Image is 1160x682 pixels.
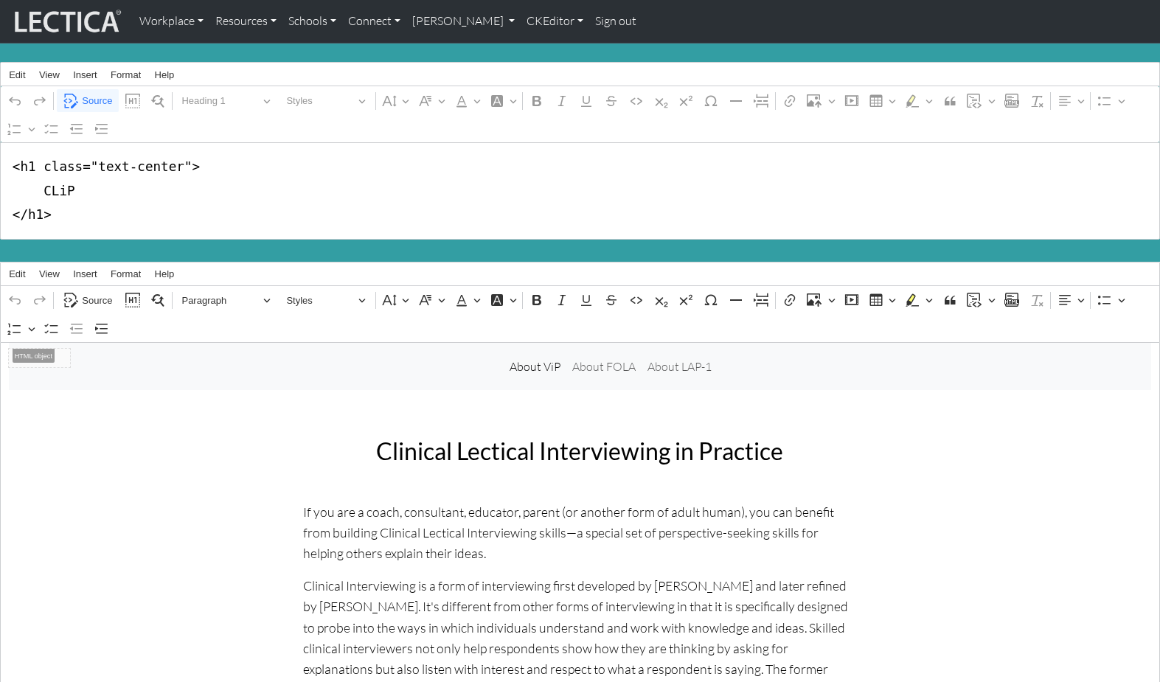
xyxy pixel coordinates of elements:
a: About FOLA [566,352,642,382]
span: Edit [9,70,25,80]
span: Insert [73,70,97,80]
a: About LAP-1 [642,352,718,382]
p: If you are a coach, consultant, educator, parent (or another form of adult human), you can benefi... [303,501,857,563]
div: Editor toolbar [1,286,1159,342]
a: Workplace [133,6,209,37]
span: Edit [9,269,25,279]
a: CKEditor [521,6,589,37]
button: Source [57,89,119,112]
span: Format [111,269,141,279]
span: Paragraph [181,292,258,310]
span: Format [111,70,141,80]
button: Heading 1, Heading [176,89,277,112]
a: Resources [209,6,282,37]
span: Source [82,92,112,110]
a: [PERSON_NAME] [406,6,521,37]
div: Editor menu bar [1,262,1159,287]
p: ⁠⁠⁠⁠⁠⁠⁠ [9,349,71,372]
span: Styles [286,292,353,310]
span: Help [155,70,175,80]
span: View [39,70,60,80]
a: Connect [342,6,406,37]
a: Sign out [589,6,642,37]
a: Schools [282,6,342,37]
img: lecticalive [11,7,122,35]
a: About ViP [504,352,566,382]
span: Help [155,269,175,279]
button: Styles [280,289,372,312]
span: Heading 1 [181,92,258,110]
div: Editor toolbar [1,86,1159,142]
button: Styles [280,89,372,112]
div: Editor menu bar [1,63,1159,87]
h2: Clinical Lectical Interviewing in Practice [303,437,857,465]
span: Source [82,292,112,310]
button: Paragraph, Heading [176,289,277,312]
span: View [39,269,60,279]
span: Insert [73,269,97,279]
span: Styles [286,92,353,110]
button: Source [57,289,119,312]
